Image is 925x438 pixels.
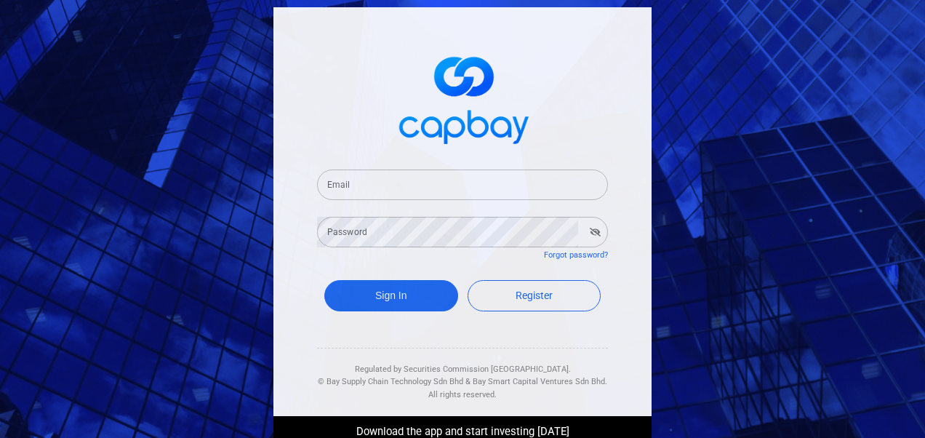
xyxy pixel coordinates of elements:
a: Register [468,280,601,311]
span: Register [516,290,553,301]
a: Forgot password? [544,250,608,260]
img: logo [390,44,535,152]
button: Sign In [324,280,458,311]
span: Bay Smart Capital Ventures Sdn Bhd. [473,377,607,386]
span: © Bay Supply Chain Technology Sdn Bhd [318,377,463,386]
div: Regulated by Securities Commission [GEOGRAPHIC_DATA]. & All rights reserved. [317,349,608,402]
